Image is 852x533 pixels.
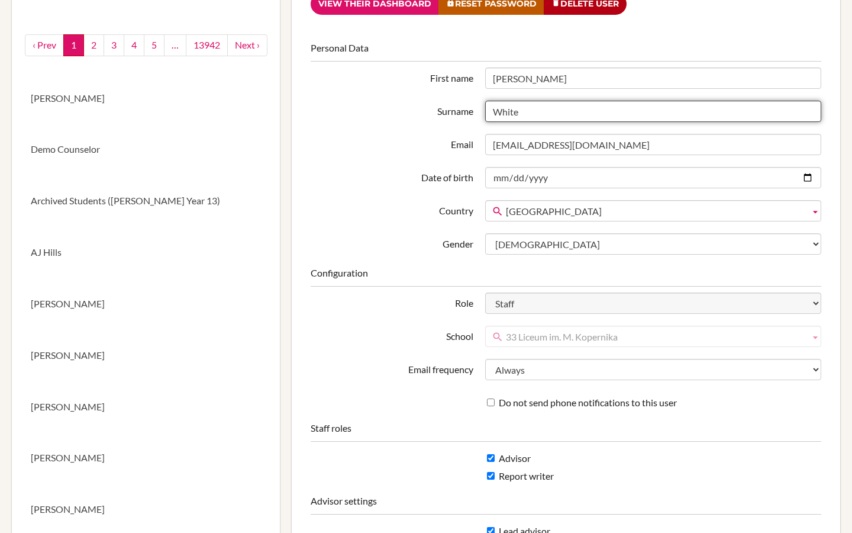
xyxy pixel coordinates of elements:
legend: Advisor settings [311,495,821,515]
a: 3 [104,34,124,56]
label: First name [305,68,479,85]
a: 2 [83,34,104,56]
a: Archived Students ([PERSON_NAME] Year 13) [12,175,280,227]
a: ‹ Prev [25,34,64,56]
legend: Staff roles [311,422,821,442]
input: Do not send phone notifications to this user [487,399,495,406]
label: Advisor [487,452,531,465]
a: [PERSON_NAME] [12,73,280,124]
label: Email frequency [305,359,479,377]
a: 13942 [186,34,228,56]
a: [PERSON_NAME] [12,432,280,484]
label: School [305,326,479,343]
a: 5 [144,34,164,56]
a: [PERSON_NAME] [12,330,280,381]
a: [PERSON_NAME] [12,381,280,433]
a: 1 [63,34,84,56]
span: 33 Liceum im. M. Kopernika [506,326,805,348]
input: Report writer [487,472,495,480]
label: Surname [305,101,479,118]
a: … [164,34,186,56]
label: Gender [305,233,479,251]
label: Country [305,200,479,218]
label: Report writer [487,470,554,483]
span: [GEOGRAPHIC_DATA] [506,201,805,222]
a: 4 [124,34,144,56]
label: Role [305,293,479,310]
legend: Configuration [311,266,821,287]
input: Advisor [487,454,495,462]
label: Date of birth [305,167,479,185]
legend: Personal Data [311,41,821,62]
label: Email [305,134,479,152]
a: Demo Counselor [12,124,280,175]
a: AJ Hills [12,227,280,278]
a: next [227,34,267,56]
a: [PERSON_NAME] [12,278,280,330]
label: Do not send phone notifications to this user [487,396,677,410]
